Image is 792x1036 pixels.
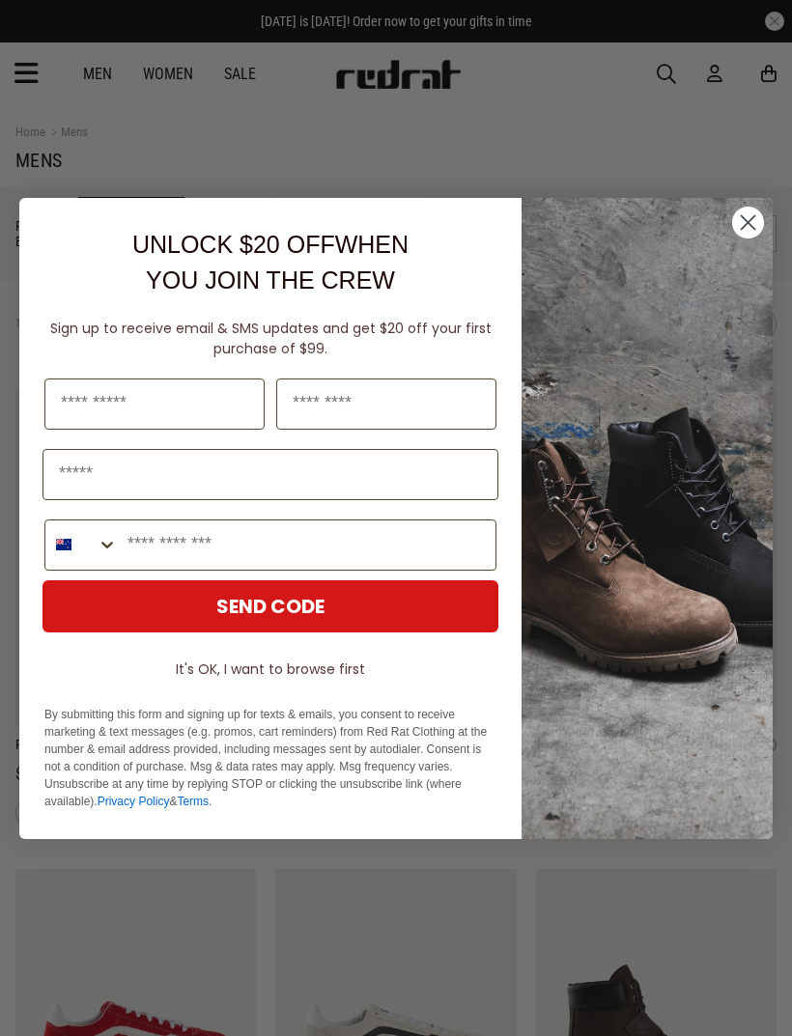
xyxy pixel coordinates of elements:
[44,706,496,810] p: By submitting this form and signing up for texts & emails, you consent to receive marketing & tex...
[731,206,765,239] button: Close dialog
[98,795,170,808] a: Privacy Policy
[44,378,265,430] input: First Name
[522,198,773,839] img: f7662613-148e-4c88-9575-6c6b5b55a647.jpeg
[56,537,71,552] img: New Zealand
[15,8,73,66] button: Open LiveChat chat widget
[146,266,395,294] span: YOU JOIN THE CREW
[132,231,335,258] span: UNLOCK $20 OFF
[335,231,409,258] span: WHEN
[42,652,498,686] button: It's OK, I want to browse first
[42,449,498,500] input: Email
[50,319,492,358] span: Sign up to receive email & SMS updates and get $20 off your first purchase of $99.
[177,795,209,808] a: Terms
[42,580,498,632] button: SEND CODE
[45,520,118,570] button: Search Countries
